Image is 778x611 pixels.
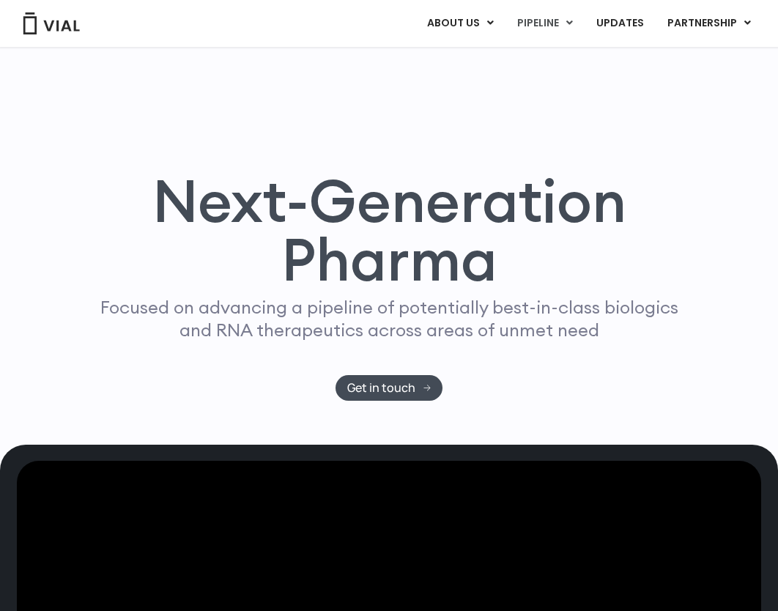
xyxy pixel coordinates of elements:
a: ABOUT USMenu Toggle [415,11,505,36]
img: Vial Logo [22,12,81,34]
span: Get in touch [347,382,415,393]
a: Get in touch [336,375,443,401]
h1: Next-Generation Pharma [72,171,706,289]
a: PARTNERSHIPMenu Toggle [656,11,763,36]
a: PIPELINEMenu Toggle [505,11,584,36]
p: Focused on advancing a pipeline of potentially best-in-class biologics and RNA therapeutics acros... [94,296,684,341]
a: UPDATES [585,11,655,36]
